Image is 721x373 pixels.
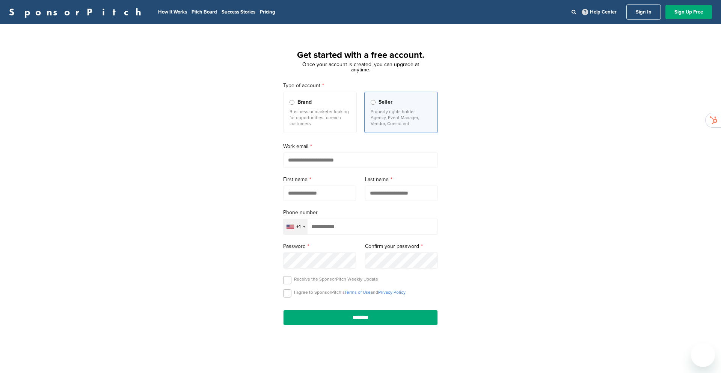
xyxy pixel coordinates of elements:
input: Seller Property rights holder, Agency, Event Manager, Vendor, Consultant [371,100,376,105]
a: Help Center [581,8,618,17]
label: Work email [283,142,438,151]
p: Business or marketer looking for opportunities to reach customers [290,109,350,127]
iframe: Button to launch messaging window [691,343,715,367]
label: Last name [365,175,438,184]
label: Confirm your password [365,242,438,251]
a: Pitch Board [192,9,217,15]
a: Sign Up Free [665,5,712,19]
label: Phone number [283,208,438,217]
div: +1 [296,224,301,230]
a: Privacy Policy [378,290,406,295]
h1: Get started with a free account. [274,48,447,62]
a: Terms of Use [344,290,371,295]
p: Receive the SponsorPitch Weekly Update [294,276,378,282]
span: Seller [379,98,392,106]
label: Password [283,242,356,251]
a: Success Stories [222,9,255,15]
label: First name [283,175,356,184]
input: Brand Business or marketer looking for opportunities to reach customers [290,100,294,105]
a: SponsorPitch [9,7,146,17]
label: Type of account [283,82,438,90]
div: Selected country [284,219,308,234]
span: Once your account is created, you can upgrade at anytime. [302,61,419,73]
a: How It Works [158,9,187,15]
a: Pricing [260,9,275,15]
a: Sign In [626,5,661,20]
span: Brand [297,98,312,106]
p: Property rights holder, Agency, Event Manager, Vendor, Consultant [371,109,431,127]
p: I agree to SponsorPitch’s and [294,289,406,295]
